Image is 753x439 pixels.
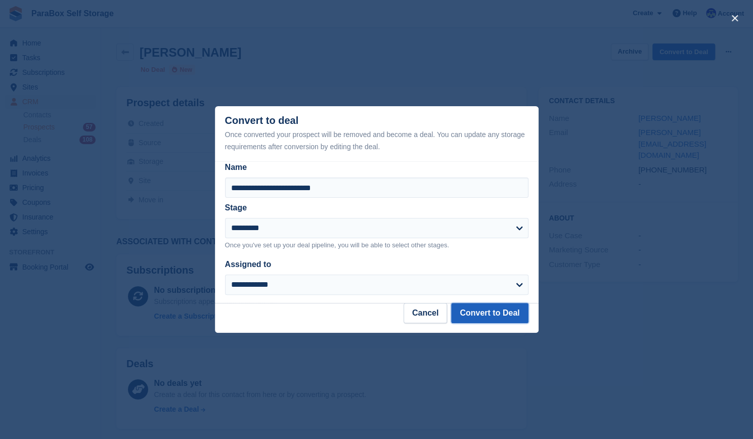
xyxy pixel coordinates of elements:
[727,10,743,26] button: close
[225,161,528,173] label: Name
[225,115,528,153] div: Convert to deal
[225,203,247,212] label: Stage
[404,303,447,323] button: Cancel
[225,240,528,250] p: Once you've set up your deal pipeline, you will be able to select other stages.
[225,128,528,153] div: Once converted your prospect will be removed and become a deal. You can update any storage requir...
[225,260,272,269] label: Assigned to
[451,303,528,323] button: Convert to Deal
